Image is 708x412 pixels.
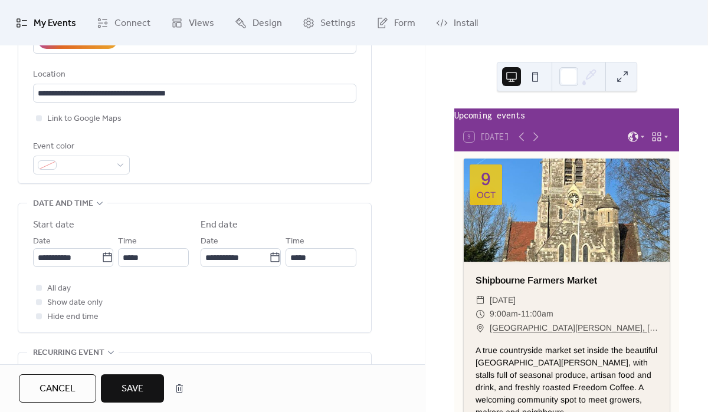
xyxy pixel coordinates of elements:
span: Connect [114,14,150,32]
div: AI Assistant [60,34,109,48]
span: Install [454,14,478,32]
a: Form [368,5,424,41]
span: Design [253,14,282,32]
span: Show date only [47,296,103,310]
a: My Events [7,5,85,41]
a: Connect [88,5,159,41]
div: ​ [476,321,485,335]
div: Event color [33,140,127,154]
div: Shipbourne Farmers Market [464,273,670,288]
span: Settings [320,14,356,32]
span: Form [394,14,415,32]
span: My Events [34,14,76,32]
a: Views [162,5,223,41]
span: Time [118,235,137,249]
a: [GEOGRAPHIC_DATA][PERSON_NAME], [GEOGRAPHIC_DATA] [490,321,658,335]
button: Save [101,374,164,403]
button: AI Assistant [38,31,117,49]
span: Views [189,14,214,32]
button: Cancel [19,374,96,403]
span: Save [122,382,143,396]
span: All day [47,282,71,296]
span: [DATE] [490,294,516,308]
div: Start date [33,218,74,232]
span: 9:00am [490,307,518,321]
span: Date [33,235,51,249]
div: Location [33,68,354,82]
a: Settings [294,5,365,41]
span: Cancel [40,382,76,396]
a: Design [226,5,291,41]
span: Date [201,235,218,249]
span: Link to Google Maps [47,112,122,126]
div: ​ [476,294,485,308]
div: 9 [481,170,491,188]
span: Hide end time [47,310,99,324]
span: 11:00am [521,307,553,321]
a: Install [427,5,487,41]
div: Oct [477,190,496,199]
span: Time [286,235,304,249]
div: ​ [476,307,485,321]
span: Recurring event [33,346,104,360]
div: End date [201,218,238,232]
div: Upcoming events [454,108,679,123]
span: - [518,307,521,321]
span: Date and time [33,197,93,211]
